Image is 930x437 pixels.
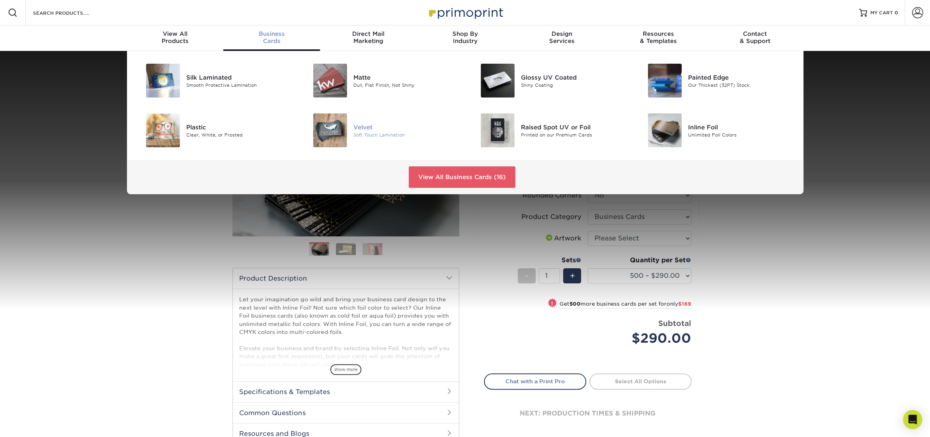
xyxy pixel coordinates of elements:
[223,30,320,45] div: Cards
[688,73,794,82] div: Painted Edge
[513,25,610,51] a: DesignServices
[320,30,417,37] span: Direct Mail
[127,25,224,51] a: View AllProducts
[409,166,515,188] a: View All Business Cards (16)
[330,364,361,375] span: show more
[223,25,320,51] a: BusinessCards
[638,110,794,150] a: Inline Foil Business Cards Inline Foil Unlimited Foil Colors
[688,123,794,131] div: Inline Foil
[513,30,610,45] div: Services
[870,10,893,16] span: MY CART
[186,123,292,131] div: Plastic
[136,60,292,101] a: Silk Laminated Business Cards Silk Laminated Smooth Protective Lamination
[146,113,180,147] img: Plastic Business Cards
[233,402,459,423] h2: Common Questions
[304,110,459,150] a: Velvet Business Cards Velvet Soft Touch Lamination
[127,30,224,45] div: Products
[320,25,417,51] a: Direct MailMarketing
[484,373,586,389] a: Chat with a Print Pro
[223,30,320,37] span: Business
[136,110,292,150] a: Plastic Business Cards Plastic Clear, White, or Frosted
[638,60,794,101] a: Painted Edge Business Cards Painted Edge Our Thickest (32PT) Stock
[233,381,459,402] h2: Specifications & Templates
[521,131,626,138] div: Printed on our Premium Cards
[186,73,292,82] div: Silk Laminated
[320,30,417,45] div: Marketing
[513,30,610,37] span: Design
[353,123,459,131] div: Velvet
[481,64,515,98] img: Glossy UV Coated Business Cards
[186,82,292,88] div: Smooth Protective Lamination
[32,8,110,18] input: SEARCH PRODUCTS.....
[417,30,513,37] span: Shop By
[304,60,459,101] a: Matte Business Cards Matte Dull, Flat Finish, Not Shiny
[707,30,803,45] div: & Support
[471,60,627,101] a: Glossy UV Coated Business Cards Glossy UV Coated Shiny Coating
[353,73,459,82] div: Matte
[610,25,707,51] a: Resources& Templates
[521,123,626,131] div: Raised Spot UV or Foil
[895,10,898,16] span: 0
[594,329,691,348] div: $290.00
[688,82,794,88] div: Our Thickest (32PT) Stock
[648,113,682,147] img: Inline Foil Business Cards
[417,30,513,45] div: Industry
[425,4,505,21] img: Primoprint
[471,110,627,150] a: Raised Spot UV or Foil Business Cards Raised Spot UV or Foil Printed on our Premium Cards
[610,30,707,45] div: & Templates
[688,131,794,138] div: Unlimited Foil Colors
[521,73,626,82] div: Glossy UV Coated
[658,319,691,328] strong: Subtotal
[2,413,68,434] iframe: Google Customer Reviews
[589,373,692,389] a: Select All Options
[353,82,459,88] div: Dull, Flat Finish, Not Shiny
[146,64,180,98] img: Silk Laminated Business Cards
[313,113,347,147] img: Velvet Business Cards
[127,30,224,37] span: View All
[707,25,803,51] a: Contact& Support
[707,30,803,37] span: Contact
[648,64,682,98] img: Painted Edge Business Cards
[186,131,292,138] div: Clear, White, or Frosted
[353,131,459,138] div: Soft Touch Lamination
[903,410,922,429] div: Open Intercom Messenger
[481,113,515,147] img: Raised Spot UV or Foil Business Cards
[313,64,347,98] img: Matte Business Cards
[521,82,626,88] div: Shiny Coating
[417,25,513,51] a: Shop ByIndustry
[610,30,707,37] span: Resources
